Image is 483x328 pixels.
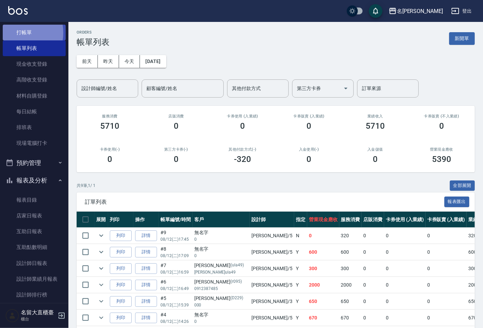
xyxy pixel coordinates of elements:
[449,35,475,41] a: 新開單
[450,180,475,191] button: 全部展開
[194,262,248,269] div: [PERSON_NAME]
[140,55,166,68] button: [DATE]
[3,88,66,104] a: 材料自購登錄
[307,228,339,244] td: 0
[174,154,179,164] h3: 0
[250,293,294,310] td: [PERSON_NAME] /3
[448,5,475,17] button: 登出
[444,197,470,207] button: 報表匯出
[119,55,140,68] button: 今天
[160,236,191,242] p: 08/12 (二) 17:45
[194,236,248,242] p: 0
[3,192,66,208] a: 報表目錄
[194,318,248,325] p: 0
[194,302,248,308] p: 000
[194,269,248,275] p: [PERSON_NAME]ula49
[3,172,66,189] button: 報表及分析
[3,56,66,72] a: 現金收支登錄
[108,212,133,228] th: 列印
[362,212,384,228] th: 店販消費
[3,255,66,271] a: 設計師日報表
[339,293,362,310] td: 650
[250,228,294,244] td: [PERSON_NAME] /5
[77,182,95,189] p: 共 9 筆, 1 / 1
[194,278,248,286] div: [PERSON_NAME]
[384,277,426,293] td: 0
[294,212,307,228] th: 指定
[194,295,248,302] div: [PERSON_NAME]
[231,295,243,302] p: (D229)
[77,55,98,68] button: 前天
[194,229,248,236] div: 無名字
[284,147,334,152] h2: 入金使用(-)
[135,313,157,323] a: 詳情
[294,228,307,244] td: N
[193,212,250,228] th: 客戶
[218,114,267,118] h2: 卡券使用 (入業績)
[417,114,467,118] h2: 卡券販賣 (不入業績)
[339,228,362,244] td: 320
[3,40,66,56] a: 帳單列表
[159,310,193,326] td: #4
[294,277,307,293] td: Y
[194,311,248,318] div: 無名字
[307,277,339,293] td: 2000
[110,313,132,323] button: 列印
[135,280,157,290] a: 詳情
[339,310,362,326] td: 670
[240,121,245,131] h3: 0
[366,121,385,131] h3: 5710
[3,25,66,40] a: 打帳單
[151,114,201,118] h2: 店販消費
[3,154,66,172] button: 預約管理
[294,244,307,260] td: Y
[426,277,467,293] td: 0
[160,318,191,325] p: 08/12 (二) 14:26
[85,199,444,205] span: 訂單列表
[3,224,66,239] a: 互助日報表
[339,244,362,260] td: 600
[218,147,267,152] h2: 其他付款方式(-)
[234,154,251,164] h3: -320
[306,121,311,131] h3: 0
[110,247,132,257] button: 列印
[133,212,159,228] th: 操作
[284,114,334,118] h2: 卡券販賣 (入業績)
[384,261,426,277] td: 0
[307,244,339,260] td: 600
[426,212,467,228] th: 卡券販賣 (入業績)
[159,212,193,228] th: 帳單編號/時間
[294,310,307,326] td: Y
[250,212,294,228] th: 設計師
[307,293,339,310] td: 650
[339,212,362,228] th: 服務消費
[250,310,294,326] td: [PERSON_NAME] /5
[135,296,157,307] a: 詳情
[426,244,467,260] td: 0
[362,244,384,260] td: 0
[362,277,384,293] td: 0
[3,287,66,303] a: 設計師排行榜
[159,293,193,310] td: #5
[85,114,135,118] h3: 服務消費
[85,147,135,152] h2: 卡券使用(-)
[110,263,132,274] button: 列印
[426,293,467,310] td: 0
[159,244,193,260] td: #8
[3,72,66,88] a: 高階收支登錄
[21,309,56,316] h5: 名留大直櫃臺
[362,228,384,244] td: 0
[3,135,66,151] a: 現場電腦打卡
[159,228,193,244] td: #9
[5,309,19,323] img: Person
[350,114,400,118] h2: 業績收入
[384,293,426,310] td: 0
[96,263,106,274] button: expand row
[96,247,106,257] button: expand row
[159,261,193,277] td: #7
[135,230,157,241] a: 詳情
[110,280,132,290] button: 列印
[307,261,339,277] td: 300
[194,253,248,259] p: 0
[362,310,384,326] td: 0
